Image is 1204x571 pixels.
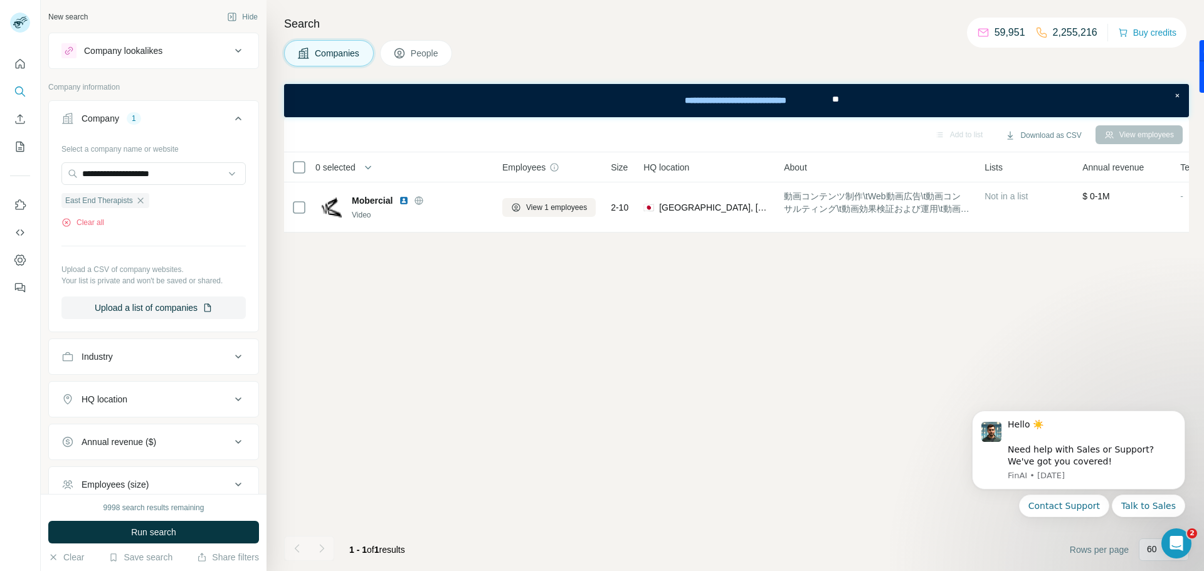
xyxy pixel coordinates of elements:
button: Share filters [197,551,259,563]
iframe: Banner [284,84,1189,117]
div: Select a company name or website [61,139,246,155]
div: Employees (size) [82,478,149,491]
p: 59,951 [995,25,1025,40]
span: 動画コンテンツ制作\tWeb動画広告\t動画コンサルティング\t動画効果検証および運用\t動画メディアプランニング\tウェブ・スマートフォン・モバイル動画配信\tクリエイター育成・管理・構築\t... [784,190,969,215]
button: Use Surfe API [10,221,30,244]
button: Clear all [61,217,104,228]
button: Run search [48,521,259,543]
p: Your list is private and won't be saved or shared. [61,275,246,286]
span: Not in a list [985,191,1028,201]
button: Employees (size) [49,469,258,500]
span: of [367,545,374,555]
img: Logo of Mobercial [322,197,342,217]
span: Employees [502,161,546,174]
button: HQ location [49,384,258,414]
button: View 1 employees [502,198,596,217]
button: Clear [48,551,84,563]
div: HQ location [82,393,127,406]
p: Upload a CSV of company websites. [61,264,246,275]
button: Upload a list of companies [61,296,246,319]
span: Size [611,161,628,174]
span: Annual revenue [1082,161,1144,174]
button: Dashboard [10,249,30,271]
span: Run search [131,526,176,538]
span: People [411,47,440,60]
span: 2 [1187,528,1197,538]
button: Industry [49,342,258,372]
button: Company1 [49,103,258,139]
button: Company lookalikes [49,36,258,66]
div: Video [352,209,487,221]
iframe: Intercom live chat [1161,528,1191,558]
span: - [1180,191,1183,201]
span: 🇯🇵 [643,201,654,214]
span: 1 [374,545,379,555]
button: Download as CSV [996,126,1090,145]
h4: Search [284,15,1189,33]
iframe: Intercom notifications message [953,395,1204,565]
span: $ 0-1M [1082,191,1110,201]
div: Annual revenue ($) [82,436,156,448]
p: Company information [48,81,259,93]
div: New search [48,11,88,23]
button: Hide [218,8,267,26]
button: Annual revenue ($) [49,427,258,457]
div: Industry [82,350,113,363]
button: Buy credits [1118,24,1176,41]
span: 0 selected [315,161,356,174]
span: 1 - 1 [349,545,367,555]
button: Enrich CSV [10,108,30,130]
button: Save search [108,551,172,563]
div: 1 [127,113,141,124]
span: 2-10 [611,201,628,214]
div: Company lookalikes [84,45,162,57]
span: HQ location [643,161,689,174]
button: My lists [10,135,30,158]
span: Companies [315,47,361,60]
span: East End Therapists [65,195,133,206]
div: Company [82,112,119,125]
img: LinkedIn logo [399,196,409,206]
span: [GEOGRAPHIC_DATA], [GEOGRAPHIC_DATA] [659,201,769,214]
span: results [349,545,405,555]
span: Mobercial [352,194,393,207]
button: Use Surfe on LinkedIn [10,194,30,216]
span: About [784,161,807,174]
button: Quick start [10,53,30,75]
div: 9998 search results remaining [103,502,204,513]
span: Lists [985,161,1003,174]
p: 2,255,216 [1053,25,1097,40]
button: Feedback [10,276,30,299]
button: Search [10,80,30,103]
span: View 1 employees [526,202,587,213]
